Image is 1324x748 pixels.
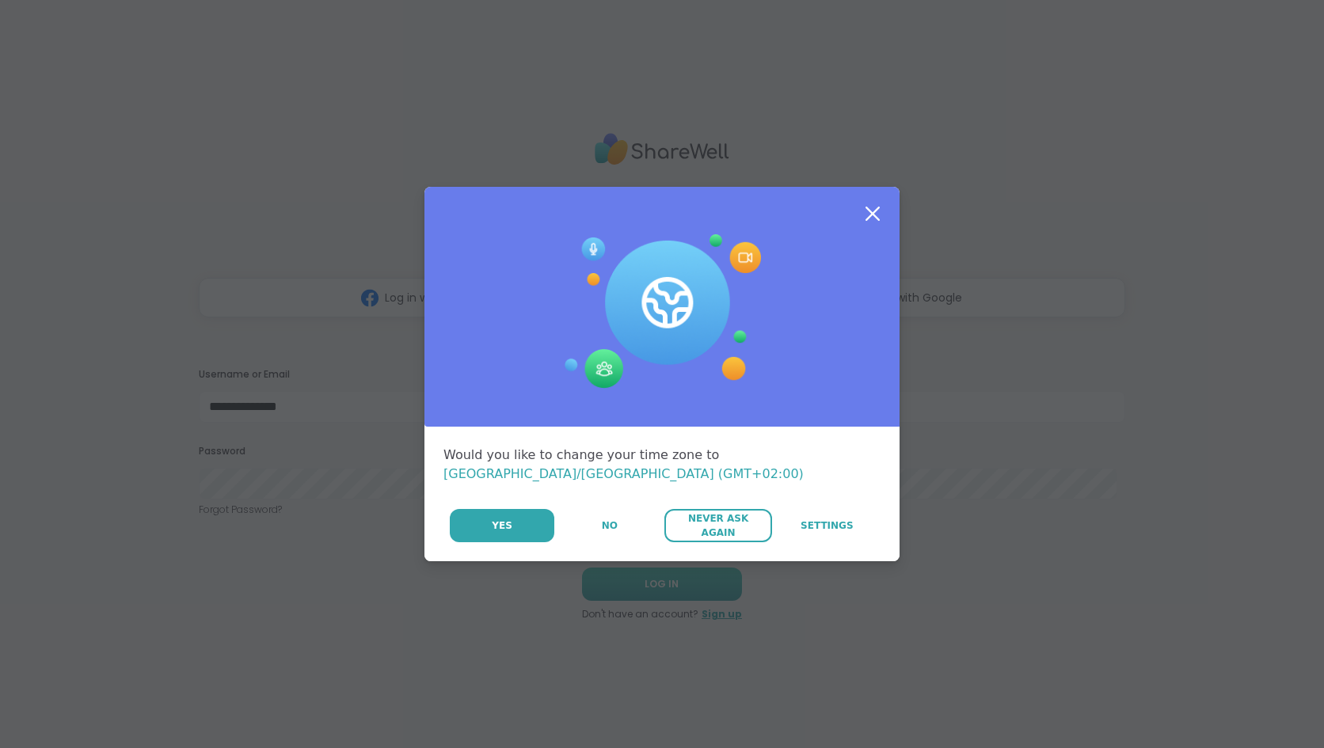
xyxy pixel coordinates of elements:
button: Never Ask Again [664,509,771,542]
span: Never Ask Again [672,511,763,540]
button: No [556,509,663,542]
div: Would you like to change your time zone to [443,446,881,484]
a: Settings [774,509,881,542]
span: Settings [801,518,854,533]
span: [GEOGRAPHIC_DATA]/[GEOGRAPHIC_DATA] (GMT+02:00) [443,466,804,481]
button: Yes [450,509,554,542]
img: Session Experience [563,234,761,389]
span: Yes [492,518,512,533]
span: No [602,518,618,533]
